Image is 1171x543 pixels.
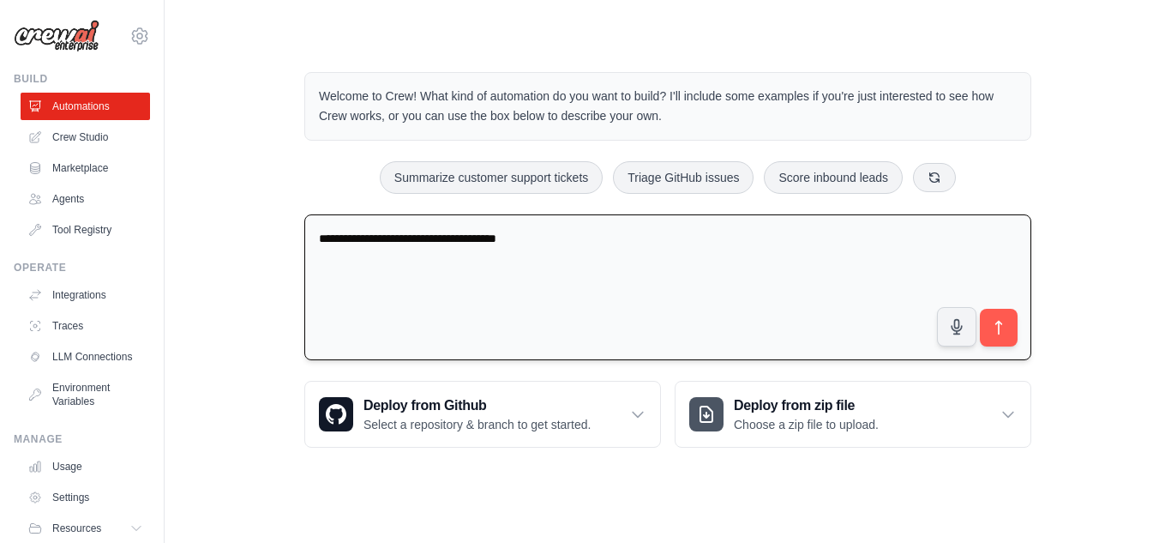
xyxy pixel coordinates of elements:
[14,432,150,446] div: Manage
[21,343,150,371] a: LLM Connections
[21,374,150,415] a: Environment Variables
[52,522,101,535] span: Resources
[21,154,150,182] a: Marketplace
[1085,461,1171,543] iframe: Chat Widget
[21,281,150,309] a: Integrations
[319,87,1017,126] p: Welcome to Crew! What kind of automation do you want to build? I'll include some examples if you'...
[21,312,150,340] a: Traces
[734,416,879,433] p: Choose a zip file to upload.
[14,72,150,86] div: Build
[21,124,150,151] a: Crew Studio
[764,161,903,194] button: Score inbound leads
[21,185,150,213] a: Agents
[363,416,591,433] p: Select a repository & branch to get started.
[21,515,150,542] button: Resources
[14,20,99,52] img: Logo
[21,453,150,480] a: Usage
[21,216,150,244] a: Tool Registry
[21,484,150,511] a: Settings
[613,161,754,194] button: Triage GitHub issues
[14,261,150,275] div: Operate
[734,395,879,416] h3: Deploy from zip file
[380,161,603,194] button: Summarize customer support tickets
[21,93,150,120] a: Automations
[363,395,591,416] h3: Deploy from Github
